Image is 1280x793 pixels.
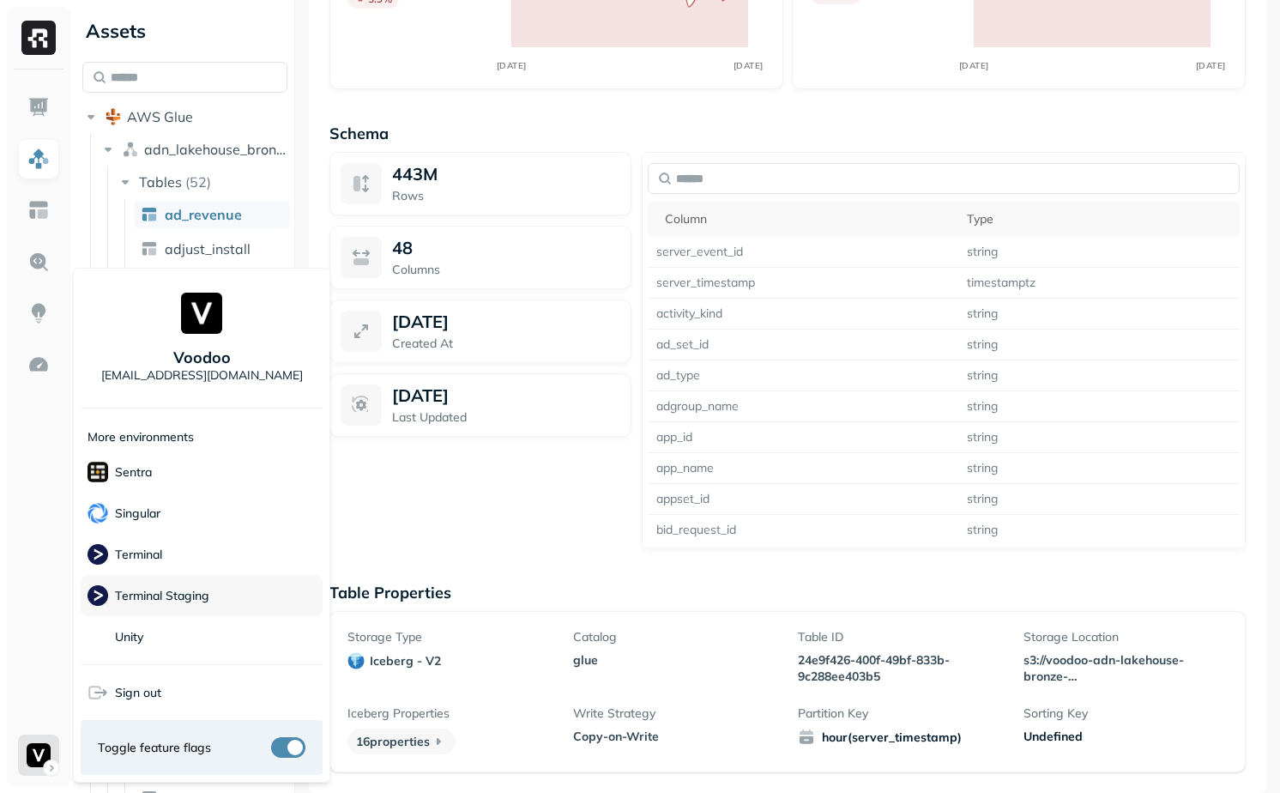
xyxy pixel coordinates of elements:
[115,588,209,604] p: Terminal Staging
[115,547,162,563] p: Terminal
[115,629,143,645] p: Unity
[98,740,211,756] span: Toggle feature flags
[88,585,108,606] img: Terminal Staging
[88,503,108,524] img: Singular
[88,627,108,648] img: Unity
[88,429,194,445] p: More environments
[101,367,303,384] p: [EMAIL_ADDRESS][DOMAIN_NAME]
[88,544,108,565] img: Terminal
[115,505,160,522] p: Singular
[181,293,222,334] img: Voodoo
[88,462,108,482] img: Sentra
[115,464,152,481] p: Sentra
[173,348,231,367] p: Voodoo
[115,685,161,701] span: Sign out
